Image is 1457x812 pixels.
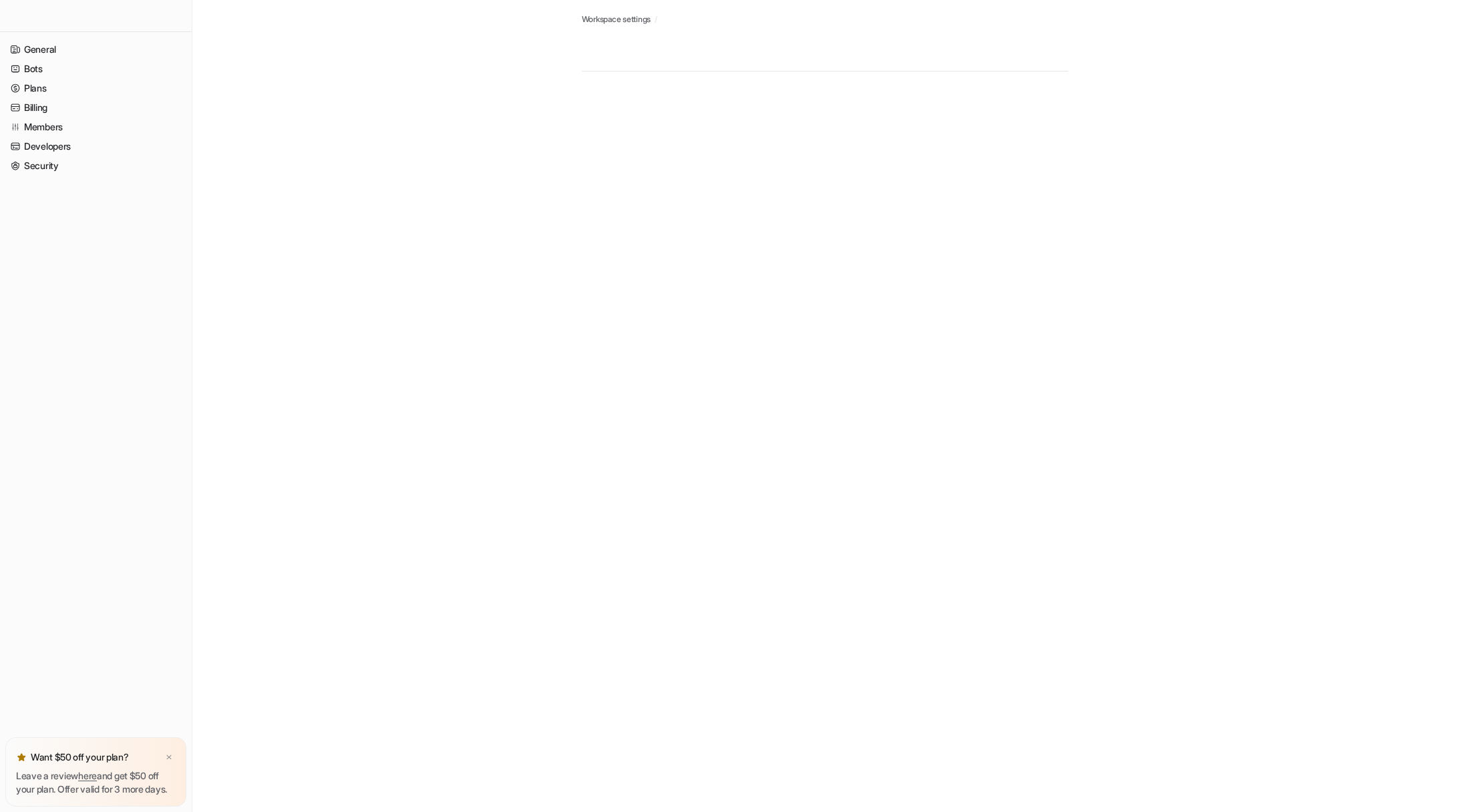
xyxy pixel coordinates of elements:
p: Leave a review and get $50 off your plan. Offer valid for 3 more days. [16,769,176,796]
a: Members [5,118,186,136]
a: Bots [5,59,186,78]
a: here [78,770,97,781]
img: x [165,753,173,762]
a: General [5,40,186,59]
span: / [655,13,657,25]
img: star [16,752,27,763]
a: Developers [5,137,186,156]
a: Billing [5,98,186,117]
a: Workspace settings [582,13,651,25]
p: Want $50 off your plan? [31,751,129,764]
a: Security [5,156,186,175]
a: Plans [5,79,186,98]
